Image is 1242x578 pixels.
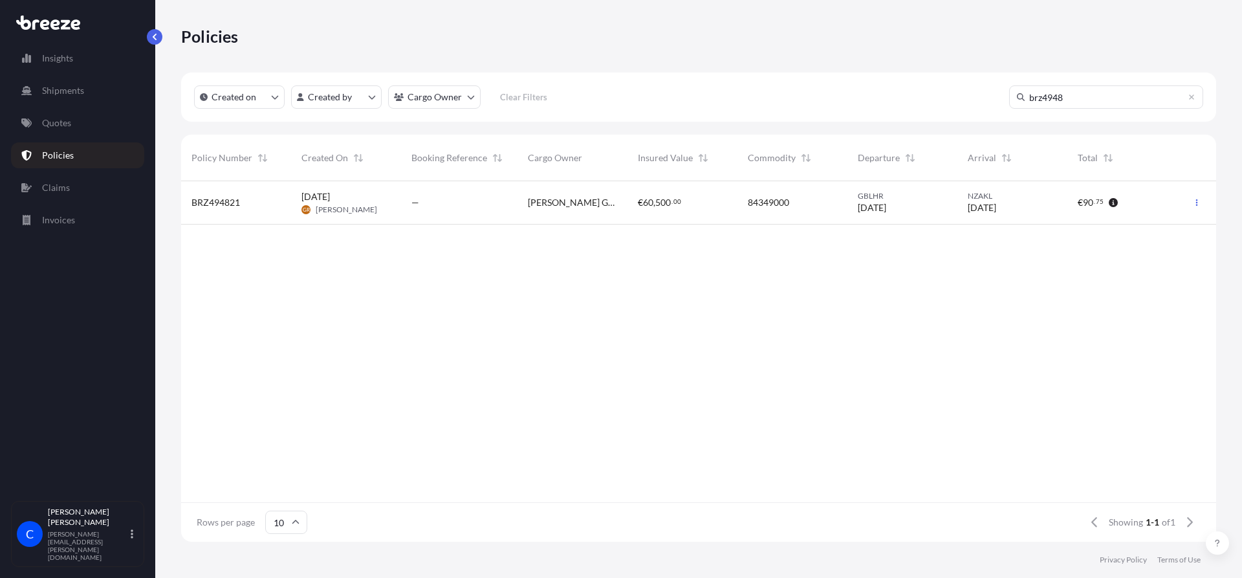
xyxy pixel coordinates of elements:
span: , [653,198,655,207]
p: Claims [42,181,70,194]
a: Insights [11,45,144,71]
a: Policies [11,142,144,168]
span: Arrival [968,151,996,164]
span: 500 [655,198,671,207]
span: Created On [301,151,348,164]
a: Claims [11,175,144,201]
span: of 1 [1162,516,1175,529]
span: 00 [673,199,681,204]
button: Sort [695,150,711,166]
button: Clear Filters [487,87,560,107]
a: Shipments [11,78,144,104]
a: Terms of Use [1157,555,1201,565]
p: [PERSON_NAME] [PERSON_NAME] [48,507,128,528]
p: Created on [212,91,256,104]
p: Clear Filters [500,91,547,104]
span: . [671,199,673,204]
span: Departure [858,151,900,164]
p: Insights [42,52,73,65]
span: € [1078,198,1083,207]
span: Insured Value [638,151,693,164]
span: [DATE] [968,201,996,214]
span: [DATE] [301,190,330,203]
span: BRZ494821 [191,196,240,209]
span: [DATE] [858,201,886,214]
span: — [411,196,419,209]
p: [PERSON_NAME][EMAIL_ADDRESS][PERSON_NAME][DOMAIN_NAME] [48,530,128,561]
span: Policy Number [191,151,252,164]
button: Sort [999,150,1014,166]
p: Policies [42,149,74,162]
span: [PERSON_NAME] [316,205,377,215]
a: Quotes [11,110,144,136]
span: 84349000 [748,196,789,209]
p: Quotes [42,117,71,129]
span: 75 [1096,199,1104,204]
span: Cargo Owner [528,151,582,164]
span: GR [303,203,310,216]
p: Invoices [42,214,75,227]
span: 90 [1083,198,1093,207]
button: Sort [255,150,270,166]
span: Commodity [748,151,796,164]
span: 1-1 [1146,516,1159,529]
p: Created by [308,91,352,104]
span: € [638,198,643,207]
a: Privacy Policy [1100,555,1147,565]
button: createdBy Filter options [291,85,382,109]
button: Sort [490,150,505,166]
span: NZAKL [968,191,1057,201]
input: Search Policy or Shipment ID... [1009,85,1203,109]
p: Cargo Owner [408,91,462,104]
span: Total [1078,151,1098,164]
button: Sort [902,150,918,166]
span: Booking Reference [411,151,487,164]
button: Sort [351,150,366,166]
span: C [26,528,34,540]
span: 60 [643,198,653,207]
button: cargoOwner Filter options [388,85,481,109]
span: [PERSON_NAME] GLOBAL [528,196,617,209]
span: Rows per page [197,516,255,529]
a: Invoices [11,207,144,233]
p: Shipments [42,84,84,97]
button: Sort [798,150,814,166]
button: Sort [1100,150,1116,166]
button: createdOn Filter options [194,85,285,109]
span: . [1094,199,1095,204]
span: GBLHR [858,191,947,201]
span: Showing [1109,516,1143,529]
p: Policies [181,26,239,47]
